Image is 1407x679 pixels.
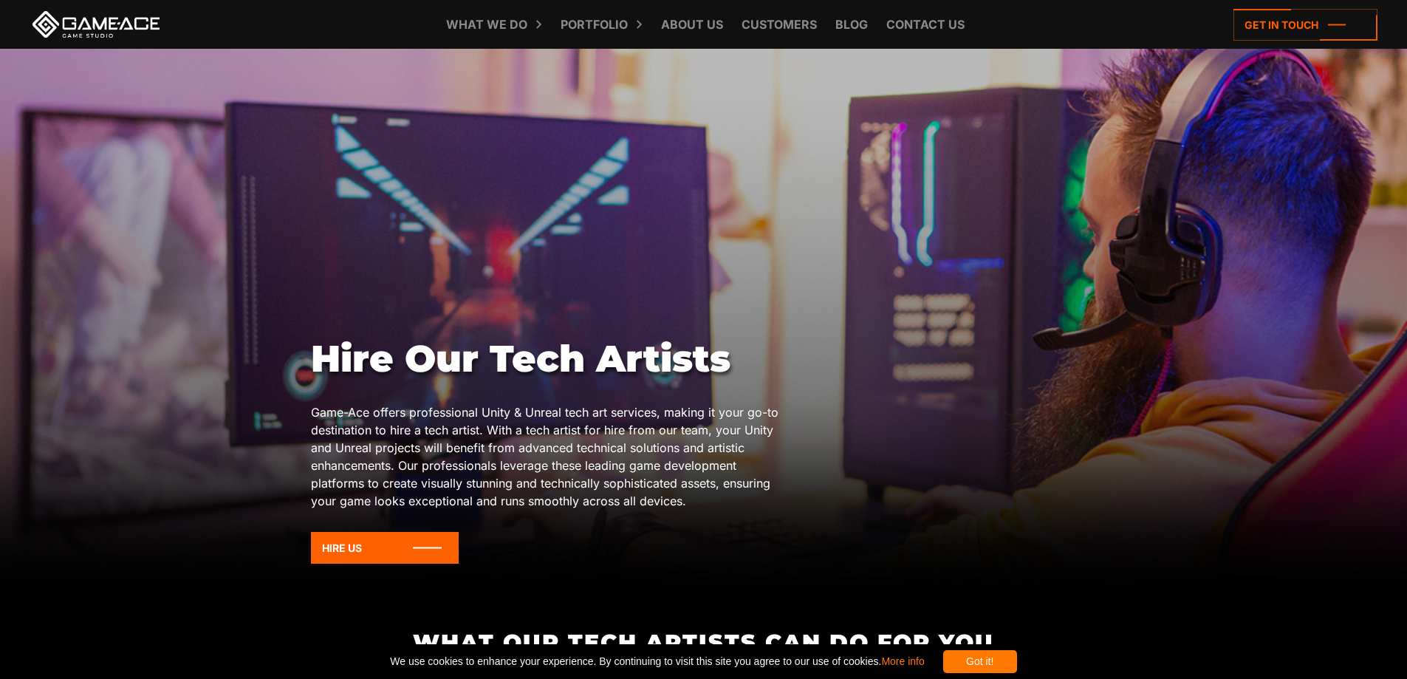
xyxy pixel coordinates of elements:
a: Get in touch [1233,9,1377,41]
span: We use cookies to enhance your experience. By continuing to visit this site you agree to our use ... [390,650,924,673]
a: More info [881,655,924,667]
h2: What Our Tech Artists Can Do for You [310,630,1097,655]
div: Got it! [943,650,1017,673]
h1: Hire Our Tech Artists [311,337,782,381]
a: Hire Us [311,532,459,564]
p: Game-Ace offers professional Unity & Unreal tech art services, making it your go-to destination t... [311,403,782,510]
